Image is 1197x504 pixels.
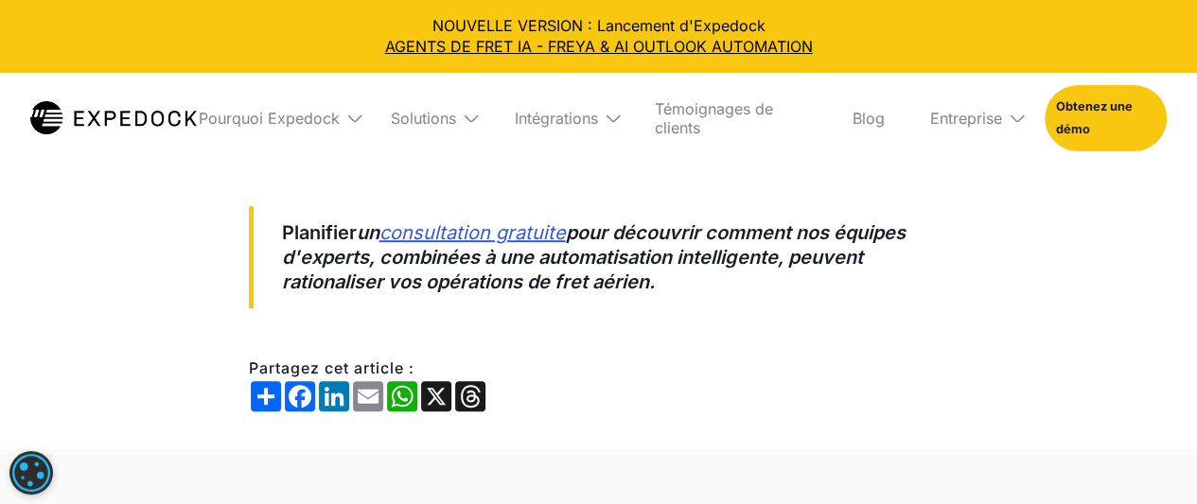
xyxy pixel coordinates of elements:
[1045,85,1167,151] a: Obtenez une démo
[249,358,414,377] font: Partagez cet article :
[1055,99,1132,136] font: Obtenez une démo
[379,221,566,244] font: consultation gratuite
[837,73,900,164] a: Blog
[199,109,340,128] font: Pourquoi Expedock
[357,221,379,244] font: un
[655,99,773,137] font: Témoignages de clients
[283,381,317,411] a: Facebook
[282,221,357,244] font: Planifier
[351,381,385,411] a: E-mail
[15,36,1182,57] a: AGENTS DE FRET IA - FREYA & AI OUTLOOK AUTOMATION
[184,73,361,164] div: Pourquoi Expedock
[385,381,419,411] a: WhatsApp
[432,16,766,35] font: NOUVELLE VERSION : Lancement d'Expedock
[515,109,598,128] font: Intégrations
[376,73,484,164] div: Solutions
[882,300,1197,504] div: Le monde est
[391,109,456,128] font: Solutions
[500,73,625,164] div: Intégrations
[282,221,906,293] font: pour découvrir comment nos équipes d'experts, combinées à une automatisation intelligente, peuven...
[419,381,453,411] a: X
[249,381,283,411] a: Al-Awad
[379,220,566,245] a: consultation gratuite
[453,381,487,411] a: Fils
[317,381,351,411] a: LinkedIn
[853,109,885,128] font: Blog
[385,37,813,56] font: AGENTS DE FRET IA - FREYA & AI OUTLOOK AUTOMATION
[915,73,1030,164] div: Entreprise
[640,73,822,164] a: Témoignages de clients
[882,300,1197,504] iframe: Widget de discussion
[930,109,1002,128] font: Entreprise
